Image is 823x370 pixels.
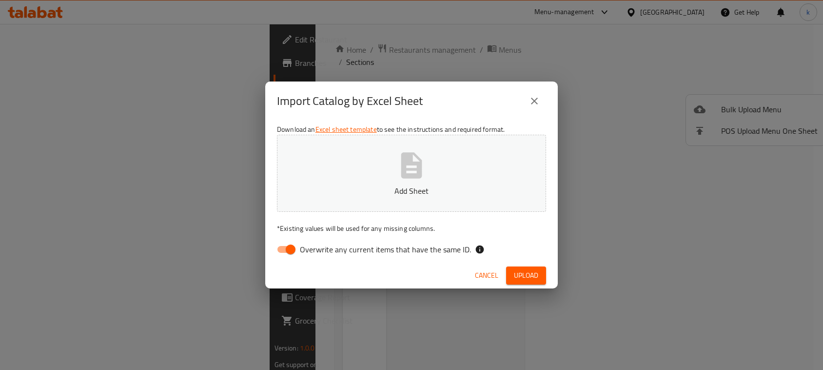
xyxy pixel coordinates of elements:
[277,93,423,109] h2: Import Catalog by Excel Sheet
[514,269,538,282] span: Upload
[475,245,485,254] svg: If the overwrite option isn't selected, then the items that match an existing ID will be ignored ...
[277,224,546,233] p: Existing values will be used for any missing columns.
[506,267,546,285] button: Upload
[300,244,471,255] span: Overwrite any current items that have the same ID.
[523,89,546,113] button: close
[265,121,558,262] div: Download an to see the instructions and required format.
[315,123,377,136] a: Excel sheet template
[475,269,498,282] span: Cancel
[471,267,502,285] button: Cancel
[277,135,546,212] button: Add Sheet
[292,185,531,197] p: Add Sheet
